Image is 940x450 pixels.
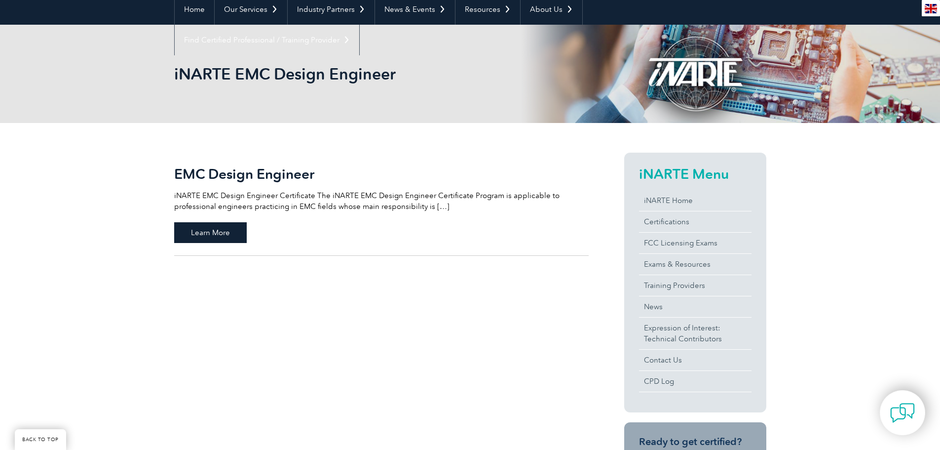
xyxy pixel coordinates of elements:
h2: EMC Design Engineer [174,166,589,182]
h2: iNARTE Menu [639,166,752,182]
a: Exams & Resources [639,254,752,275]
a: Certifications [639,211,752,232]
a: CPD Log [639,371,752,392]
img: contact-chat.png [890,401,915,425]
img: en [925,4,937,13]
a: iNARTE Home [639,190,752,211]
a: Contact Us [639,350,752,370]
a: EMC Design Engineer iNARTE EMC Design Engineer Certificate The iNARTE EMC Design Engineer Certifi... [174,153,589,256]
a: Find Certified Professional / Training Provider [175,25,359,55]
p: iNARTE EMC Design Engineer Certificate The iNARTE EMC Design Engineer Certificate Program is appl... [174,190,589,212]
h1: iNARTE EMC Design Engineer [174,64,553,83]
h3: Ready to get certified? [639,436,752,448]
span: Learn More [174,222,247,243]
a: Training Providers [639,275,752,296]
a: BACK TO TOP [15,429,66,450]
a: Expression of Interest:Technical Contributors [639,318,752,349]
a: FCC Licensing Exams [639,233,752,253]
a: News [639,296,752,317]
